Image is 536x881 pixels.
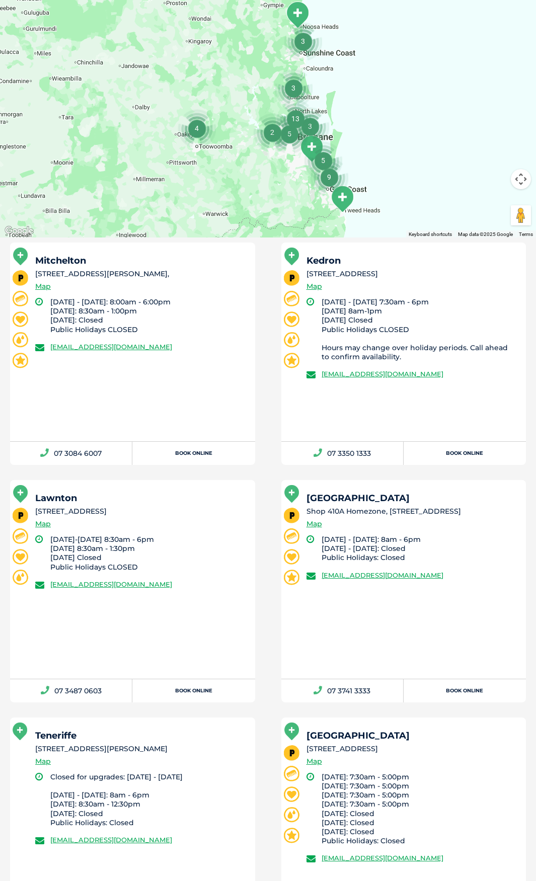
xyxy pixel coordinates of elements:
[322,535,517,563] li: [DATE] - [DATE]: 8am - 6pm [DATE] - [DATE]: Closed Public Holidays: Closed
[132,679,255,702] a: Book Online
[50,772,246,827] li: Closed for upgrades: [DATE] - [DATE] [DATE] - [DATE]: 8am - 6pm [DATE]: 8:30am - 12:30pm [DATE]: ...
[35,518,51,530] a: Map
[307,731,517,740] h5: [GEOGRAPHIC_DATA]
[270,115,309,153] div: 5
[404,442,526,465] a: Book Online
[276,100,315,138] div: 13
[50,836,172,844] a: [EMAIL_ADDRESS][DOMAIN_NAME]
[322,854,443,862] a: [EMAIL_ADDRESS][DOMAIN_NAME]
[285,1,310,29] div: Noosa Civic
[307,506,517,517] li: Shop 410A Homezone, [STREET_ADDRESS]
[50,343,172,351] a: [EMAIL_ADDRESS][DOMAIN_NAME]
[307,256,517,265] h5: Kedron
[307,269,517,279] li: [STREET_ADDRESS]
[519,231,533,237] a: Terms (opens in new tab)
[35,269,246,279] li: [STREET_ADDRESS][PERSON_NAME],
[35,494,246,503] h5: Lawnton
[281,679,404,702] a: 07 3741 3333
[50,580,172,588] a: [EMAIL_ADDRESS][DOMAIN_NAME]
[284,22,322,60] div: 3
[50,535,246,572] li: [DATE]-[DATE] 8:30am - 6pm [DATE] 8:30am - 1:30pm [DATE] Closed Public Holidays CLOSED
[291,107,329,145] div: 3
[35,744,246,754] li: [STREET_ADDRESS][PERSON_NAME]
[307,494,517,503] h5: [GEOGRAPHIC_DATA]
[330,185,355,213] div: Tweed Heads
[304,141,342,180] div: 5
[458,231,513,237] span: Map data ©2025 Google
[178,109,216,147] div: 4
[35,281,51,292] a: Map
[10,442,132,465] a: 07 3084 6007
[10,679,132,702] a: 07 3487 0603
[132,442,255,465] a: Book Online
[35,506,246,517] li: [STREET_ADDRESS]
[3,224,36,237] a: Open this area in Google Maps (opens a new window)
[307,518,322,530] a: Map
[511,205,531,225] button: Drag Pegman onto the map to open Street View
[310,158,348,196] div: 9
[35,256,246,265] h5: Mitchelton
[35,731,246,740] h5: Teneriffe
[35,756,51,767] a: Map
[322,772,517,846] li: [DATE]: 7:30am - 5:00pm [DATE]: 7:30am - 5:00pm [DATE]: 7:30am - 5:00pm [DATE]: 7:30am - 5:00pm [...
[322,370,443,378] a: [EMAIL_ADDRESS][DOMAIN_NAME]
[281,442,404,465] a: 07 3350 1333
[274,69,313,107] div: 3
[409,231,452,238] button: Keyboard shortcuts
[3,224,36,237] img: Google
[322,571,443,579] a: [EMAIL_ADDRESS][DOMAIN_NAME]
[307,281,322,292] a: Map
[511,169,531,189] button: Map camera controls
[50,297,246,334] li: [DATE] - [DATE]: 8:00am - 6:00pm [DATE]: 8:30am - 1:00pm [DATE]: Closed Public Holidays CLOSED
[322,297,517,361] li: [DATE] - [DATE] 7:30am - 6pm [DATE] 8am-1pm [DATE] Closed Public Holidays CLOSED Hours may change...
[307,756,322,767] a: Map
[253,113,291,151] div: 2
[404,679,526,702] a: Book Online
[307,744,517,754] li: [STREET_ADDRESS]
